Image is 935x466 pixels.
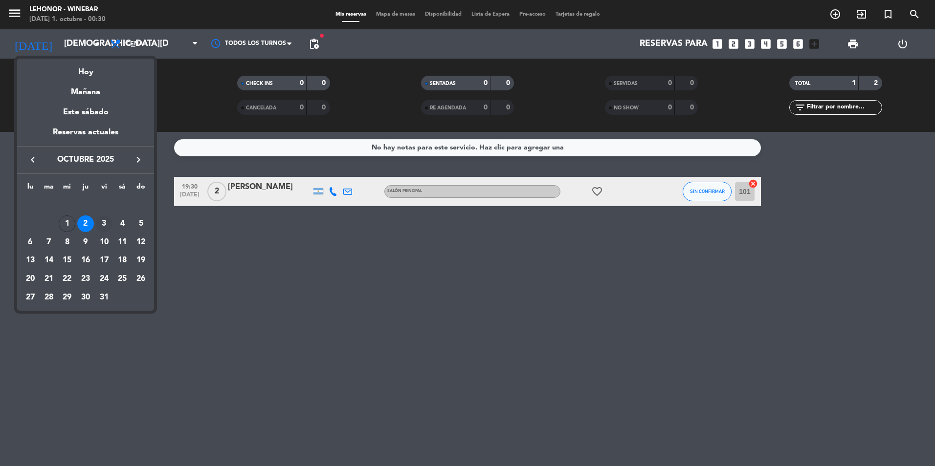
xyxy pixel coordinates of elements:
div: 5 [133,215,149,232]
div: 12 [133,234,149,251]
div: 7 [41,234,57,251]
div: 30 [77,289,94,306]
td: 27 de octubre de 2025 [21,288,40,307]
i: keyboard_arrow_left [27,154,39,166]
div: 1 [59,215,75,232]
div: 13 [22,252,39,269]
div: 29 [59,289,75,306]
div: 8 [59,234,75,251]
td: 18 de octubre de 2025 [113,251,132,270]
td: 30 de octubre de 2025 [76,288,95,307]
td: 25 de octubre de 2025 [113,270,132,288]
div: 18 [114,252,131,269]
div: Hoy [17,59,154,79]
td: 14 de octubre de 2025 [40,251,58,270]
div: 4 [114,215,131,232]
div: 3 [96,215,112,232]
div: 14 [41,252,57,269]
td: 6 de octubre de 2025 [21,233,40,252]
td: 7 de octubre de 2025 [40,233,58,252]
div: Reservas actuales [17,126,154,146]
div: 10 [96,234,112,251]
div: 27 [22,289,39,306]
td: 21 de octubre de 2025 [40,270,58,288]
div: 21 [41,271,57,287]
td: OCT. [21,196,150,214]
div: 9 [77,234,94,251]
td: 16 de octubre de 2025 [76,251,95,270]
div: 2 [77,215,94,232]
td: 10 de octubre de 2025 [95,233,113,252]
td: 11 de octubre de 2025 [113,233,132,252]
td: 9 de octubre de 2025 [76,233,95,252]
div: 22 [59,271,75,287]
td: 1 de octubre de 2025 [58,214,76,233]
div: 25 [114,271,131,287]
button: keyboard_arrow_right [130,153,147,166]
td: 4 de octubre de 2025 [113,214,132,233]
td: 13 de octubre de 2025 [21,251,40,270]
td: 3 de octubre de 2025 [95,214,113,233]
div: Este sábado [17,99,154,126]
td: 26 de octubre de 2025 [132,270,150,288]
div: 20 [22,271,39,287]
td: 17 de octubre de 2025 [95,251,113,270]
th: lunes [21,181,40,196]
th: jueves [76,181,95,196]
div: 26 [133,271,149,287]
div: 19 [133,252,149,269]
div: 24 [96,271,112,287]
td: 19 de octubre de 2025 [132,251,150,270]
div: 23 [77,271,94,287]
td: 24 de octubre de 2025 [95,270,113,288]
i: keyboard_arrow_right [133,154,144,166]
td: 2 de octubre de 2025 [76,214,95,233]
td: 22 de octubre de 2025 [58,270,76,288]
td: 29 de octubre de 2025 [58,288,76,307]
div: 11 [114,234,131,251]
div: 17 [96,252,112,269]
td: 12 de octubre de 2025 [132,233,150,252]
div: 31 [96,289,112,306]
div: Mañana [17,79,154,99]
button: keyboard_arrow_left [24,153,42,166]
th: domingo [132,181,150,196]
td: 5 de octubre de 2025 [132,214,150,233]
td: 15 de octubre de 2025 [58,251,76,270]
td: 23 de octubre de 2025 [76,270,95,288]
span: octubre 2025 [42,153,130,166]
div: 6 [22,234,39,251]
td: 20 de octubre de 2025 [21,270,40,288]
th: viernes [95,181,113,196]
div: 15 [59,252,75,269]
td: 28 de octubre de 2025 [40,288,58,307]
th: miércoles [58,181,76,196]
div: 16 [77,252,94,269]
div: 28 [41,289,57,306]
td: 8 de octubre de 2025 [58,233,76,252]
th: martes [40,181,58,196]
td: 31 de octubre de 2025 [95,288,113,307]
th: sábado [113,181,132,196]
